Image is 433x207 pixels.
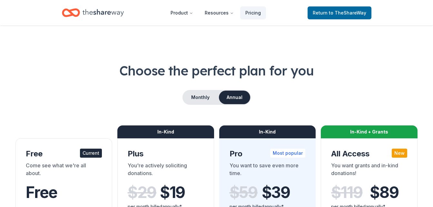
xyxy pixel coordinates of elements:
div: In-Kind + Grants [321,125,418,138]
div: You're actively soliciting donations. [128,162,204,180]
button: Annual [219,91,250,104]
h1: Choose the perfect plan for you [15,62,418,80]
span: $ 39 [262,183,290,202]
div: Free [26,149,102,159]
div: Plus [128,149,204,159]
div: New [392,149,407,158]
span: $ 19 [160,183,185,202]
span: $ 89 [370,183,399,202]
button: Resources [200,6,239,19]
div: All Access [331,149,407,159]
a: Returnto TheShareWay [308,6,371,19]
a: Pricing [240,6,266,19]
button: Product [165,6,198,19]
span: Return [313,9,366,17]
span: Free [26,183,57,202]
span: to TheShareWay [329,10,366,15]
div: You want to save even more time. [230,162,306,180]
div: Most popular [270,149,305,158]
div: In-Kind [219,125,316,138]
div: In-Kind [117,125,214,138]
div: Come see what we're all about. [26,162,102,180]
a: Home [62,5,124,20]
div: Pro [230,149,306,159]
div: Current [80,149,102,158]
nav: Main [165,5,266,20]
button: Monthly [183,91,218,104]
div: You want grants and in-kind donations! [331,162,407,180]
